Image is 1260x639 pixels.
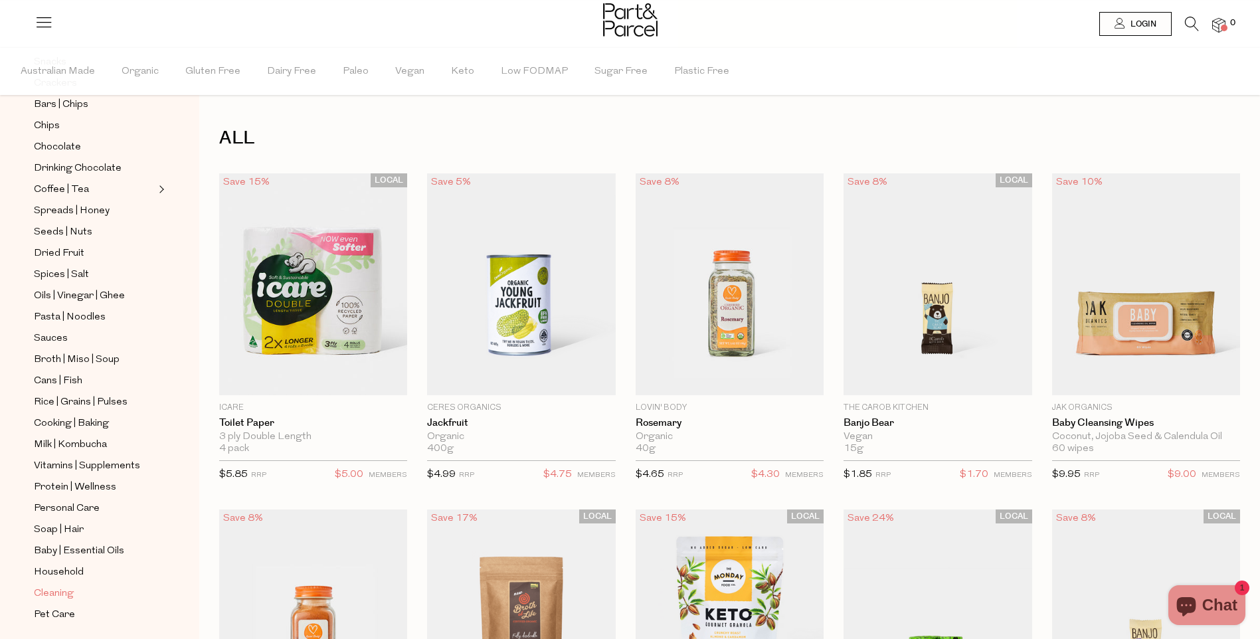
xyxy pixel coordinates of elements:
span: Dairy Free [267,48,316,95]
span: $1.70 [960,466,988,484]
span: Pasta | Noodles [34,310,106,325]
small: MEMBERS [1202,472,1240,479]
a: Drinking Chocolate [34,160,155,177]
a: Spices | Salt [34,266,155,283]
small: MEMBERS [369,472,407,479]
span: 400g [427,443,454,455]
span: $4.30 [751,466,780,484]
span: Cleaning [34,586,74,602]
span: $5.85 [219,470,248,480]
span: Spices | Salt [34,267,89,283]
a: Personal Care [34,500,155,517]
img: Toilet Paper [219,173,407,396]
a: Seeds | Nuts [34,224,155,240]
div: Save 10% [1052,173,1107,191]
span: $4.99 [427,470,456,480]
span: Chocolate [34,139,81,155]
small: RRP [251,472,266,479]
span: Pet Care [34,607,75,623]
a: Rosemary [636,417,824,429]
small: MEMBERS [994,472,1032,479]
a: Cleaning [34,585,155,602]
a: Oils | Vinegar | Ghee [34,288,155,304]
span: Household [34,565,84,581]
div: Organic [636,431,824,443]
span: LOCAL [996,173,1032,187]
small: RRP [1084,472,1099,479]
a: Rice | Grains | Pulses [34,394,155,411]
a: Dried Fruit [34,245,155,262]
span: Low FODMAP [501,48,568,95]
a: Chips [34,118,155,134]
span: Vitamins | Supplements [34,458,140,474]
img: Baby Cleansing Wipes [1052,173,1240,396]
span: $5.00 [335,466,363,484]
a: Bars | Chips [34,96,155,113]
small: RRP [875,472,891,479]
span: Plastic Free [674,48,729,95]
div: Save 17% [427,509,482,527]
span: Login [1127,19,1156,30]
span: Sauces [34,331,68,347]
span: Spreads | Honey [34,203,110,219]
div: Save 24% [844,509,898,527]
span: Cans | Fish [34,373,82,389]
span: LOCAL [371,173,407,187]
div: Save 15% [636,509,690,527]
a: Soap | Hair [34,521,155,538]
span: Organic [122,48,159,95]
span: 4 pack [219,443,249,455]
a: Cans | Fish [34,373,155,389]
a: Toilet Paper [219,417,407,429]
span: Paleo [343,48,369,95]
inbox-online-store-chat: Shopify online store chat [1164,585,1249,628]
span: Personal Care [34,501,100,517]
span: Rice | Grains | Pulses [34,395,128,411]
img: Rosemary [636,173,824,396]
a: Milk | Kombucha [34,436,155,453]
a: Baby | Essential Oils [34,543,155,559]
div: Save 8% [1052,509,1100,527]
span: Australian Made [21,48,95,95]
span: Drinking Chocolate [34,161,122,177]
span: Oils | Vinegar | Ghee [34,288,125,304]
a: Pet Care [34,606,155,623]
small: MEMBERS [785,472,824,479]
span: Milk | Kombucha [34,437,107,453]
a: Banjo Bear [844,417,1032,429]
a: Coffee | Tea [34,181,155,198]
p: Lovin' Body [636,402,824,414]
span: LOCAL [787,509,824,523]
span: Gluten Free [185,48,240,95]
img: Jackfruit [427,173,615,396]
p: Ceres Organics [427,402,615,414]
div: Save 8% [844,173,891,191]
a: Cooking | Baking [34,415,155,432]
img: Banjo Bear [844,173,1032,396]
a: Household [34,564,155,581]
span: $1.85 [844,470,872,480]
span: Cooking | Baking [34,416,109,432]
a: Chocolate [34,139,155,155]
div: Coconut, Jojoba Seed & Calendula Oil [1052,431,1240,443]
span: LOCAL [996,509,1032,523]
small: MEMBERS [577,472,616,479]
span: Broth | Miso | Soup [34,352,120,368]
span: Bars | Chips [34,97,88,113]
p: icare [219,402,407,414]
span: Keto [451,48,474,95]
span: $9.95 [1052,470,1081,480]
span: Chips [34,118,60,134]
span: Baby | Essential Oils [34,543,124,559]
div: Save 5% [427,173,475,191]
div: Organic [427,431,615,443]
span: Coffee | Tea [34,182,89,198]
span: 0 [1227,17,1239,29]
a: Protein | Wellness [34,479,155,496]
span: Soap | Hair [34,522,84,538]
span: LOCAL [1204,509,1240,523]
a: Vitamins | Supplements [34,458,155,474]
span: Sugar Free [594,48,648,95]
p: Jak Organics [1052,402,1240,414]
span: Dried Fruit [34,246,84,262]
